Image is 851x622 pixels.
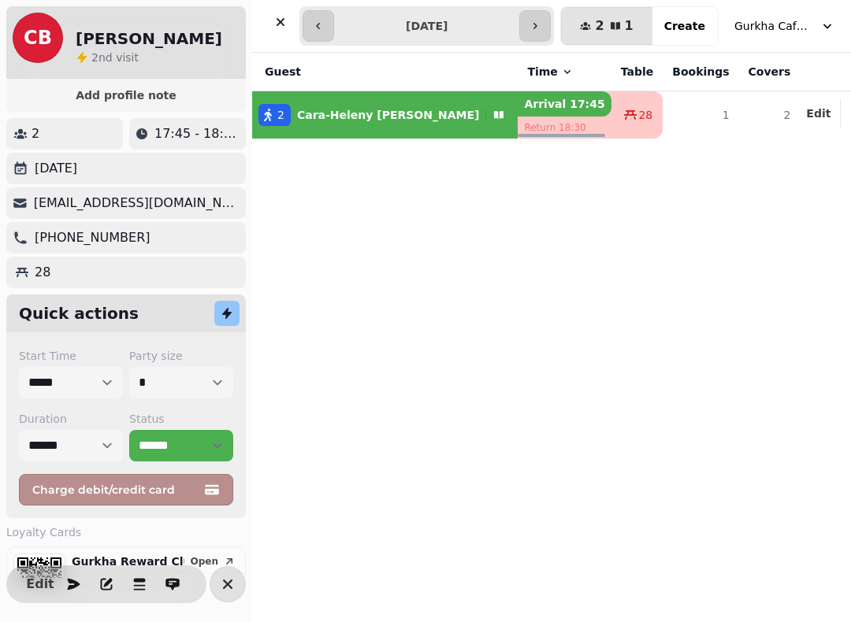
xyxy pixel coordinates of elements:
[76,28,222,50] h2: [PERSON_NAME]
[638,107,652,123] span: 28
[34,194,240,213] p: [EMAIL_ADDRESS][DOMAIN_NAME]
[32,484,201,495] span: Charge debit/credit card
[652,7,718,45] button: Create
[154,124,240,143] p: 17:45 - 18:30
[129,348,233,364] label: Party size
[527,64,557,80] span: Time
[25,90,227,101] span: Add profile note
[806,108,831,119] span: Edit
[739,53,801,91] th: Covers
[561,7,652,45] button: 21
[595,20,604,32] span: 2
[98,51,116,64] span: nd
[35,159,77,178] p: [DATE]
[252,53,518,91] th: Guest
[252,96,518,134] button: 2Cara-Heleny [PERSON_NAME]
[664,20,705,31] span: Create
[72,554,184,569] p: Gurkha Reward Club
[19,302,139,324] h2: Quick actions
[13,85,240,106] button: Add profile note
[297,107,480,123] p: Cara-Heleny [PERSON_NAME]
[663,53,738,91] th: Bookings
[518,91,611,117] p: Arrival 17:45
[35,228,151,247] p: [PHONE_NUMBER]
[725,12,845,40] button: Gurkha Cafe & Restauarant
[625,20,634,32] span: 1
[191,557,218,566] span: Open
[6,524,81,540] span: Loyalty Cards
[518,117,611,139] p: Return 18:30
[32,124,39,143] p: 2
[663,91,738,139] td: 1
[184,554,242,569] button: Open
[739,91,801,139] td: 2
[19,348,123,364] label: Start Time
[24,28,52,47] span: CB
[734,18,813,34] span: Gurkha Cafe & Restauarant
[19,474,233,505] button: Charge debit/credit card
[91,50,139,65] p: visit
[277,107,284,123] span: 2
[806,106,831,121] button: Edit
[35,263,50,282] p: 28
[91,51,98,64] span: 2
[129,411,233,427] label: Status
[31,578,50,591] span: Edit
[527,64,573,80] button: Time
[19,411,123,427] label: Duration
[611,53,663,91] th: Table
[24,568,56,600] button: Edit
